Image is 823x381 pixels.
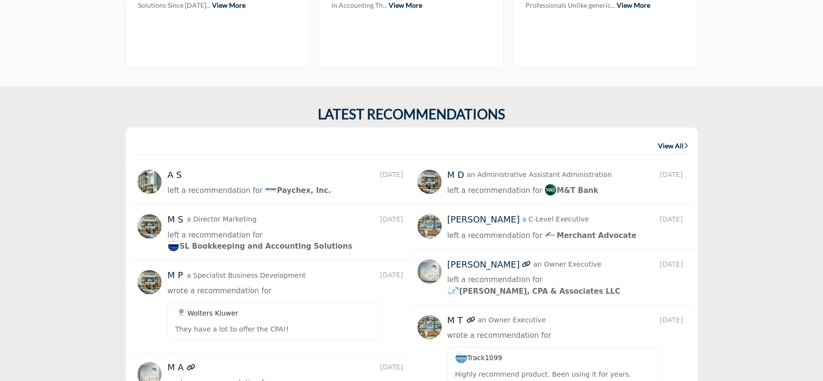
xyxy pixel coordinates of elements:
span: [DATE] [380,170,406,180]
span: [DATE] [380,270,406,280]
a: image[PERSON_NAME], CPA & Associates LLC [447,288,621,300]
span: Merchant Advocate [544,234,636,242]
a: View More [212,1,246,9]
span: ... [383,1,387,9]
p: an Owner Executive [533,262,601,272]
p: an Owner Executive [478,317,546,328]
span: [DATE] [380,362,406,372]
img: image [265,184,277,196]
span: Wolters Kluwer [175,309,238,317]
span: left a recommendation for [447,278,543,286]
h5: M T [447,317,464,328]
a: imagePaychex, Inc. [265,185,331,197]
img: image [544,231,557,243]
img: avtar-image [137,270,162,294]
p: an Administrative Assistant Administration [467,172,612,182]
span: left a recommendation for [167,186,263,195]
span: SL Bookkeeping and Accounting Solutions [167,242,352,251]
a: View More [389,1,422,9]
span: [DATE] [660,217,686,227]
a: imageWolters Kluwer [175,309,238,317]
img: avtar-image [417,217,442,241]
p: They have a lot to offer the CPA!! [175,324,374,334]
h5: [PERSON_NAME] [447,262,520,272]
a: imageSL Bookkeeping and Accounting Solutions [167,240,352,253]
img: avtar-image [417,317,442,342]
img: avtar-image [417,262,442,286]
h5: M A [167,362,184,373]
span: ... [206,1,211,9]
img: avtar-image [137,170,162,194]
a: imageTrack1099 [455,356,502,364]
img: avtar-image [417,172,442,196]
span: wrote a recommendation for [447,333,551,342]
a: View All [658,141,688,151]
img: image [167,239,180,252]
p: a Specialist Business Development [187,270,306,281]
img: image [175,306,187,318]
p: a Director Marketing [187,214,257,224]
span: left a recommendation for [447,189,543,197]
img: image [544,186,557,198]
img: avtar-image [137,214,162,238]
span: [DATE] [660,262,686,272]
span: [DATE] [660,317,686,328]
span: left a recommendation for [447,234,543,242]
h2: LATEST RECOMMENDATIONS [318,106,505,123]
span: [DATE] [380,214,406,224]
span: M&T Bank [544,189,598,197]
span: wrote a recommendation for [167,286,271,295]
h5: M P [167,270,184,281]
h5: A S [167,170,184,180]
a: View More [617,1,650,9]
span: [DATE] [660,172,686,182]
a: imageM&T Bank [544,187,598,199]
h5: M S [167,214,184,225]
img: image [447,287,460,299]
a: imageMerchant Advocate [544,232,636,244]
h5: M D [447,172,464,183]
span: [PERSON_NAME], CPA & Associates LLC [447,289,621,298]
span: ... [611,1,615,9]
p: a C-Level Executive [522,217,589,227]
span: Paychex, Inc. [265,186,331,195]
h5: [PERSON_NAME] [447,217,520,227]
span: Track1099 [455,356,502,364]
span: left a recommendation for [167,231,263,239]
img: image [455,354,467,366]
